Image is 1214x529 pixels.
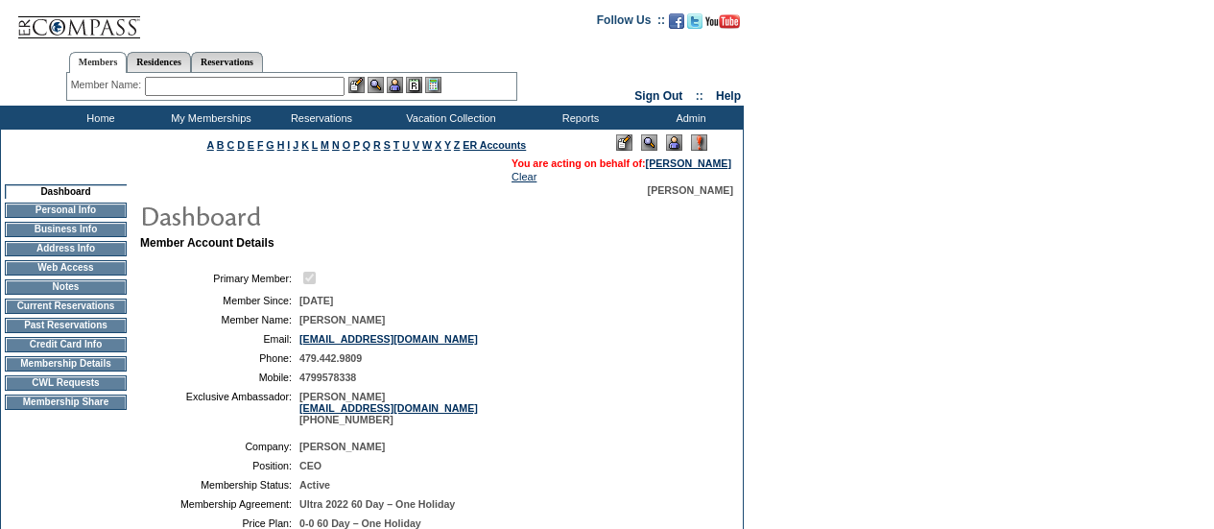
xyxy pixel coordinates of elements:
img: b_calculator.gif [425,77,441,93]
span: [PERSON_NAME] [299,441,385,452]
td: Business Info [5,222,127,237]
a: R [373,139,381,151]
span: [PERSON_NAME] [299,314,385,325]
img: Subscribe to our YouTube Channel [705,14,740,29]
img: Impersonate [387,77,403,93]
a: Residences [127,52,191,72]
td: Personal Info [5,203,127,218]
td: Credit Card Info [5,337,127,352]
td: Reports [523,106,633,130]
td: Vacation Collection [374,106,523,130]
td: Membership Status: [148,479,292,491]
a: T [393,139,400,151]
td: Price Plan: [148,517,292,529]
img: Impersonate [666,134,682,151]
a: E [248,139,254,151]
b: Member Account Details [140,236,274,250]
a: Follow us on Twitter [687,19,702,31]
a: K [301,139,309,151]
span: Ultra 2022 60 Day – One Holiday [299,498,455,510]
td: Current Reservations [5,299,127,314]
td: My Memberships [154,106,264,130]
td: Follow Us :: [597,12,665,35]
td: Notes [5,279,127,295]
td: Position: [148,460,292,471]
a: [PERSON_NAME] [646,157,731,169]
td: Membership Share [5,395,127,410]
a: X [435,139,441,151]
a: W [422,139,432,151]
span: You are acting on behalf of: [512,157,731,169]
a: Y [444,139,451,151]
span: [PERSON_NAME] [648,184,733,196]
span: 4799578338 [299,372,356,383]
td: Member Name: [148,314,292,325]
a: H [277,139,285,151]
a: I [287,139,290,151]
img: Reservations [406,77,422,93]
img: Log Concern/Member Elevation [691,134,707,151]
img: View [368,77,384,93]
td: Exclusive Ambassador: [148,391,292,425]
td: Past Reservations [5,318,127,333]
span: :: [696,89,703,103]
a: Subscribe to our YouTube Channel [705,19,740,31]
a: Z [454,139,461,151]
a: S [384,139,391,151]
td: Address Info [5,241,127,256]
a: [EMAIL_ADDRESS][DOMAIN_NAME] [299,333,478,345]
a: N [332,139,340,151]
div: Member Name: [71,77,145,93]
td: CWL Requests [5,375,127,391]
a: O [343,139,350,151]
a: ER Accounts [463,139,526,151]
a: Members [69,52,128,73]
td: Company: [148,441,292,452]
td: Email: [148,333,292,345]
a: G [266,139,274,151]
span: CEO [299,460,321,471]
a: Reservations [191,52,263,72]
td: Phone: [148,352,292,364]
a: Help [716,89,741,103]
img: Become our fan on Facebook [669,13,684,29]
a: L [312,139,318,151]
img: View Mode [641,134,657,151]
span: [PERSON_NAME] [PHONE_NUMBER] [299,391,478,425]
img: Edit Mode [616,134,632,151]
a: V [413,139,419,151]
img: b_edit.gif [348,77,365,93]
td: Dashboard [5,184,127,199]
td: Home [43,106,154,130]
td: Mobile: [148,372,292,383]
td: Web Access [5,260,127,276]
a: D [237,139,245,151]
a: B [217,139,225,151]
img: pgTtlDashboard.gif [139,196,523,234]
td: Admin [633,106,744,130]
a: [EMAIL_ADDRESS][DOMAIN_NAME] [299,402,478,414]
a: M [321,139,329,151]
td: Member Since: [148,295,292,306]
a: A [207,139,214,151]
a: U [402,139,410,151]
img: Follow us on Twitter [687,13,702,29]
td: Membership Agreement: [148,498,292,510]
a: P [353,139,360,151]
td: Reservations [264,106,374,130]
a: C [226,139,234,151]
a: Q [363,139,370,151]
span: 479.442.9809 [299,352,362,364]
span: [DATE] [299,295,333,306]
span: 0-0 60 Day – One Holiday [299,517,421,529]
span: Active [299,479,330,491]
a: Sign Out [634,89,682,103]
td: Membership Details [5,356,127,372]
a: Become our fan on Facebook [669,19,684,31]
a: F [257,139,264,151]
td: Primary Member: [148,269,292,287]
a: Clear [512,171,536,182]
a: J [293,139,298,151]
